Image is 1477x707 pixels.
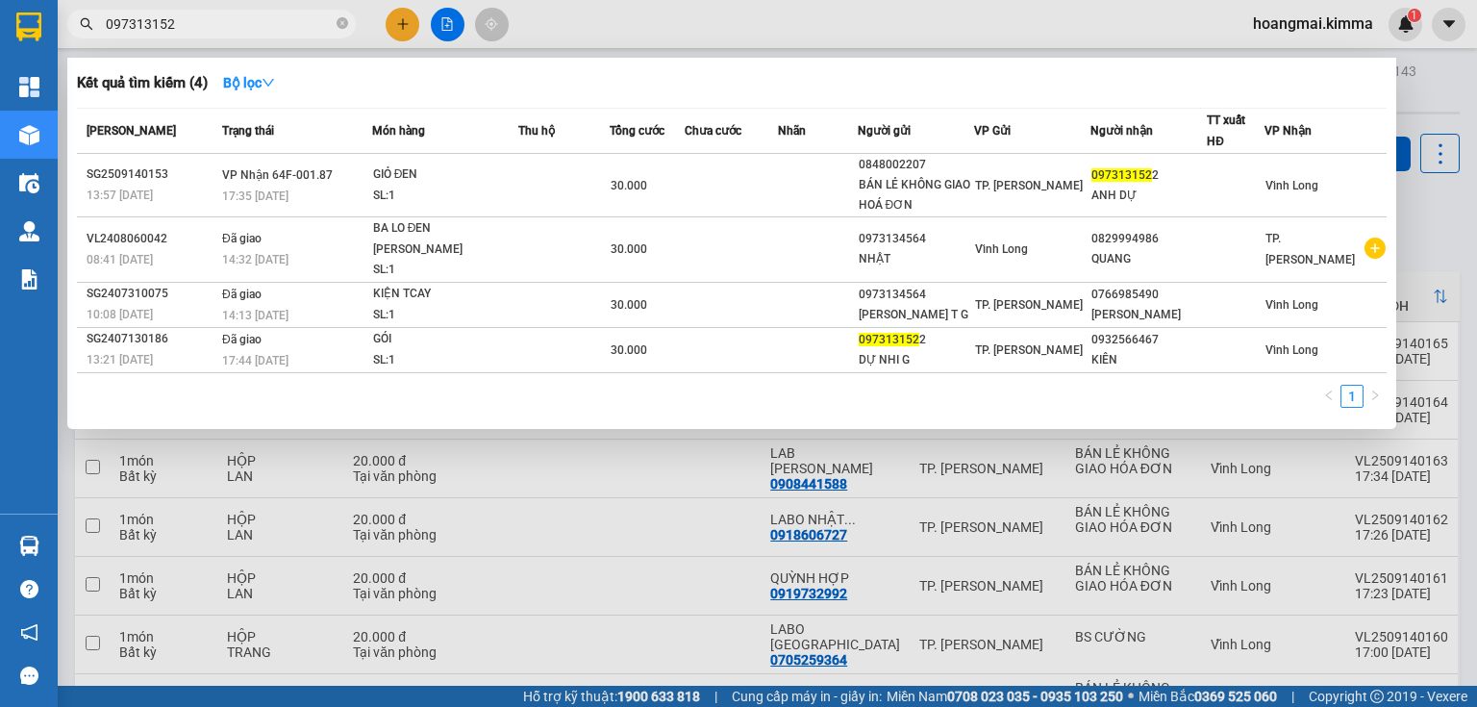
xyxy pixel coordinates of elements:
[373,260,517,281] div: SL: 1
[19,77,39,97] img: dashboard-icon
[262,76,275,89] span: down
[1265,179,1318,192] span: Vĩnh Long
[208,67,290,98] button: Bộ lọcdown
[1340,385,1364,408] li: 1
[222,253,288,266] span: 14:32 [DATE]
[87,329,216,349] div: SG2407130186
[611,179,647,192] span: 30.000
[1091,249,1206,269] div: QUANG
[20,667,38,685] span: message
[859,249,973,269] div: NHẬT
[1091,305,1206,325] div: [PERSON_NAME]
[610,124,664,138] span: Tổng cước
[77,73,208,93] h3: Kết quả tìm kiếm ( 4 )
[518,124,555,138] span: Thu hộ
[222,124,274,138] span: Trạng thái
[373,218,517,260] div: BA LO ĐEN [PERSON_NAME]
[1341,386,1363,407] a: 1
[1091,229,1206,249] div: 0829994986
[1265,343,1318,357] span: Vĩnh Long
[19,269,39,290] img: solution-icon
[87,284,216,304] div: SG2407310075
[859,333,919,346] span: 097313152
[222,189,288,203] span: 17:35 [DATE]
[19,173,39,193] img: warehouse-icon
[1317,385,1340,408] button: left
[1265,298,1318,312] span: Vĩnh Long
[975,179,1083,192] span: TP. [PERSON_NAME]
[974,124,1011,138] span: VP Gửi
[1091,350,1206,370] div: KIÊN
[859,285,973,305] div: 0973134564
[373,350,517,371] div: SL: 1
[1091,165,1206,186] div: 2
[106,13,333,35] input: Tìm tên, số ĐT hoặc mã đơn
[1369,390,1381,401] span: right
[223,75,275,90] strong: Bộ lọc
[975,343,1083,357] span: TP. [PERSON_NAME]
[611,343,647,357] span: 30.000
[1091,168,1152,182] span: 097313152
[1317,385,1340,408] li: Previous Page
[16,13,41,41] img: logo-vxr
[337,17,348,29] span: close-circle
[1264,124,1312,138] span: VP Nhận
[859,305,973,325] div: [PERSON_NAME] T G
[1091,330,1206,350] div: 0932566467
[373,329,517,350] div: GÓI
[859,155,973,175] div: 0848002207
[87,229,216,249] div: VL2408060042
[1323,390,1335,401] span: left
[87,253,153,266] span: 08:41 [DATE]
[87,164,216,185] div: SG2509140153
[87,124,176,138] span: [PERSON_NAME]
[373,305,517,326] div: SL: 1
[19,221,39,241] img: warehouse-icon
[222,232,262,245] span: Đã giao
[80,17,93,31] span: search
[859,229,973,249] div: 0973134564
[611,298,647,312] span: 30.000
[1091,186,1206,206] div: ANH DỰ
[1364,385,1387,408] button: right
[1090,124,1153,138] span: Người nhận
[1091,285,1206,305] div: 0766985490
[87,308,153,321] span: 10:08 [DATE]
[222,288,262,301] span: Đã giao
[222,333,262,346] span: Đã giao
[20,580,38,598] span: question-circle
[372,124,425,138] span: Món hàng
[222,309,288,322] span: 14:13 [DATE]
[975,242,1028,256] span: Vĩnh Long
[20,623,38,642] span: notification
[685,124,741,138] span: Chưa cước
[222,168,333,182] span: VP Nhận 64F-001.87
[373,186,517,207] div: SL: 1
[975,298,1083,312] span: TP. [PERSON_NAME]
[1207,114,1245,148] span: TT xuất HĐ
[373,284,517,305] div: KIỆN TCAY
[858,124,911,138] span: Người gửi
[859,350,973,370] div: DỰ NHI G
[778,124,806,138] span: Nhãn
[859,330,973,350] div: 2
[611,242,647,256] span: 30.000
[373,164,517,186] div: GIỎ ĐEN
[87,189,153,202] span: 13:57 [DATE]
[222,354,288,367] span: 17:44 [DATE]
[859,175,973,215] div: BÁN LẺ KHÔNG GIAO HOÁ ĐƠN
[337,15,348,34] span: close-circle
[1364,385,1387,408] li: Next Page
[87,353,153,366] span: 13:21 [DATE]
[1265,232,1355,266] span: TP. [PERSON_NAME]
[1364,238,1386,259] span: plus-circle
[19,125,39,145] img: warehouse-icon
[19,536,39,556] img: warehouse-icon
